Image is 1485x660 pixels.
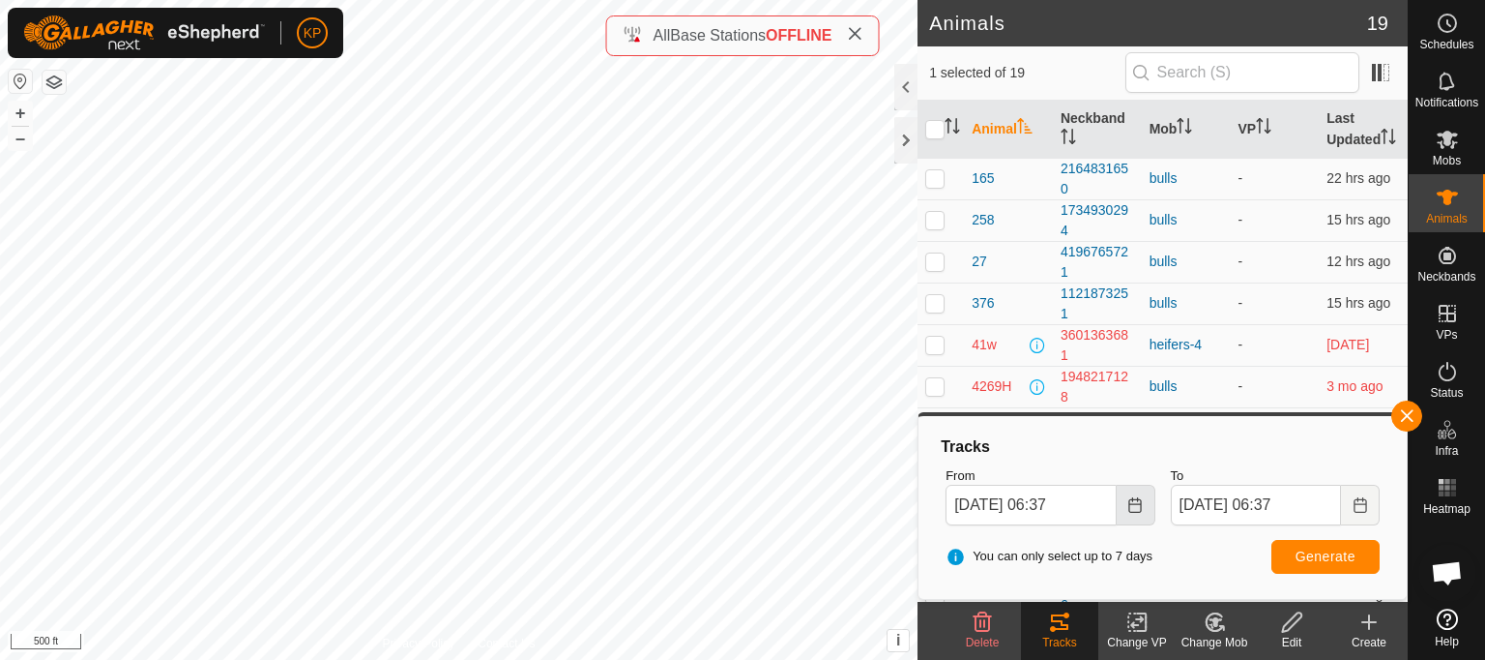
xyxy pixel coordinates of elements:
span: Notifications [1415,97,1478,108]
div: Tracks [938,435,1387,459]
img: Gallagher Logo [23,15,265,50]
span: KP [304,23,322,44]
span: Schedules [1419,39,1473,50]
span: 4269H [972,376,1011,397]
div: Tracks [1021,634,1098,651]
th: Animal [964,101,1053,159]
app-display-virtual-paddock-transition: - [1237,170,1242,186]
span: OFFLINE [766,27,831,44]
app-display-virtual-paddock-transition: - [1237,378,1242,394]
div: bulls [1150,252,1223,272]
app-display-virtual-paddock-transition: - [1237,212,1242,227]
button: Map Layers [43,71,66,94]
span: Base Stations [670,27,766,44]
div: Change VP [1098,634,1176,651]
span: You can only select up to 7 days [946,547,1152,566]
div: heifers-4 [1150,335,1223,355]
div: 0518623613 [1061,408,1134,449]
span: Neckbands [1417,271,1475,283]
div: 2164831650 [1061,159,1134,199]
a: Help [1409,601,1485,655]
span: Heatmap [1423,503,1470,515]
button: Choose Date [1117,485,1155,525]
button: Choose Date [1341,485,1380,525]
p-sorticon: Activate to sort [1177,121,1192,136]
div: Change Mob [1176,634,1253,651]
th: Last Updated [1319,101,1408,159]
button: + [9,102,32,125]
div: Open chat [1418,544,1476,602]
span: 41w [972,335,997,355]
span: Generate [1296,549,1355,564]
span: 28 Sept 2025, 5:43 pm [1326,254,1390,269]
input: Search (S) [1125,52,1359,93]
span: 376 [972,293,994,314]
span: 27 [972,252,987,272]
div: 1948217128 [1061,367,1134,407]
p-sorticon: Activate to sort [1381,132,1396,147]
button: Reset Map [9,70,32,93]
span: i [896,632,900,648]
div: bulls [1150,293,1223,314]
app-display-virtual-paddock-transition: - [1237,295,1242,311]
div: bulls [1150,210,1223,230]
app-display-virtual-paddock-transition: - [1237,337,1242,352]
span: 28 Sept 2025, 8:17 am [1326,170,1390,186]
p-sorticon: Activate to sort [1256,121,1271,136]
span: Delete [966,636,1000,649]
th: Neckband [1053,101,1142,159]
span: Status [1430,387,1463,399]
span: 28 Sept 2025, 3:28 pm [1326,212,1390,227]
div: Edit [1253,634,1330,651]
span: 28 Sept 2025, 2:46 pm [1326,295,1390,311]
div: Create [1330,634,1408,651]
div: 1121873251 [1061,284,1134,324]
p-sorticon: Activate to sort [945,121,960,136]
div: bulls [1150,376,1223,397]
p-sorticon: Activate to sort [1017,121,1033,136]
label: To [1171,466,1380,486]
span: All [654,27,671,44]
span: Animals [1426,213,1468,225]
div: 4196765721 [1061,242,1134,283]
th: Mob [1142,101,1231,159]
a: Privacy Policy [383,635,455,652]
span: 1 selected of 19 [929,63,1124,83]
span: Infra [1435,445,1458,457]
label: From [946,466,1154,486]
p-sorticon: Activate to sort [1061,132,1076,147]
div: bulls [1150,168,1223,189]
span: 258 [972,210,994,230]
a: Contact Us [478,635,535,652]
span: Mobs [1433,155,1461,166]
h2: Animals [929,12,1367,35]
span: 19 [1367,9,1388,38]
button: Generate [1271,540,1380,574]
span: Help [1435,636,1459,647]
app-display-virtual-paddock-transition: - [1237,254,1242,269]
span: VPs [1436,329,1457,341]
div: 3601363681 [1061,325,1134,366]
button: – [9,127,32,150]
th: VP [1230,101,1319,159]
span: 8 Sept 2025, 7:57 pm [1326,337,1369,352]
button: i [888,630,909,651]
span: 4 June 2025, 1:14 am [1326,378,1383,394]
span: 165 [972,168,994,189]
div: 1734930294 [1061,200,1134,241]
